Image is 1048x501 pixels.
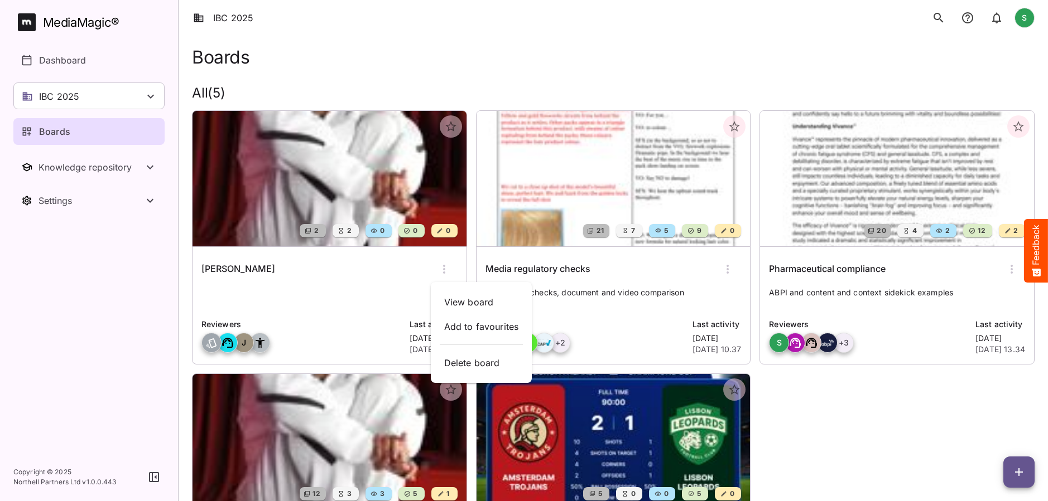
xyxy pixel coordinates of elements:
[1024,219,1048,283] button: Feedback
[985,7,1008,29] button: notifications
[444,356,519,369] p: Delete board
[956,7,979,29] button: notifications
[444,295,519,309] p: View board
[927,7,950,29] button: search
[444,320,519,333] p: Add to favourites
[1015,8,1035,28] div: S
